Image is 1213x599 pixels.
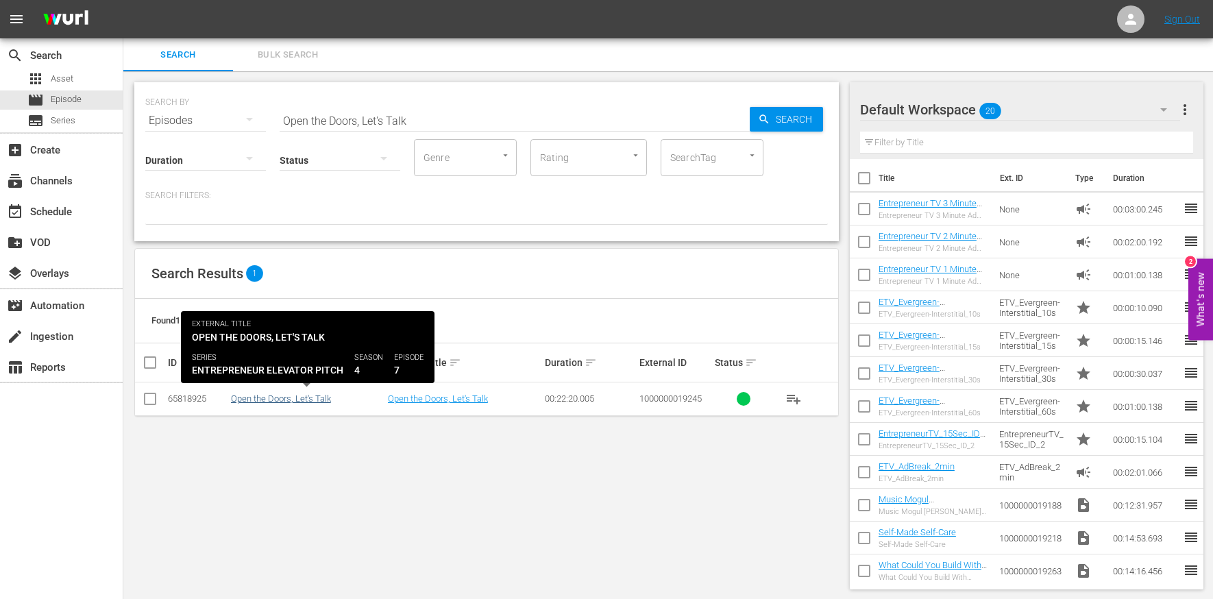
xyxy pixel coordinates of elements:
div: Entrepreneur TV 2 Minute Ad slate [879,244,988,253]
span: reorder [1183,562,1199,578]
span: reorder [1183,463,1199,480]
span: sort [449,356,461,369]
a: Music Mogul [PERSON_NAME] Drops Business & Life Keys [879,494,970,525]
td: 00:01:00.138 [1107,258,1183,291]
span: star [1075,332,1092,349]
span: Asset [51,72,73,86]
span: playlist_add [785,391,802,407]
div: What Could You Build With Another $500,000? [879,573,988,582]
div: Music Mogul [PERSON_NAME] Drops Business & Life Keys [879,507,988,516]
span: Search [770,107,823,132]
a: ETV_Evergreen-Interstitial_10s [879,297,945,317]
span: Automation [7,297,23,314]
span: sort [585,356,597,369]
td: ETV_Evergreen-Interstitial_15s [994,324,1070,357]
span: Ad [1075,234,1092,250]
div: ID [168,357,227,368]
a: Open the Doors, Let's Talk [231,393,331,404]
span: Promo [1075,398,1092,415]
a: ETV_Evergreen-Interstitial_30s [879,363,945,383]
span: Promo [1075,299,1092,316]
div: Self-Made Self-Care [879,540,956,549]
td: 00:00:30.037 [1107,357,1183,390]
span: reorder [1183,398,1199,414]
td: 1000000019218 [994,522,1070,554]
div: Entrepreneur TV 3 Minute Ad slate [879,211,988,220]
td: None [994,258,1070,291]
button: Open Feedback Widget [1188,259,1213,341]
div: 00:22:20.005 [545,393,635,404]
span: Ad [1075,201,1092,217]
td: 00:14:53.693 [1107,522,1183,554]
img: ans4CAIJ8jUAAAAAAAAAAAAAAAAAAAAAAAAgQb4GAAAAAAAAAAAAAAAAAAAAAAAAJMjXAAAAAAAAAAAAAAAAAAAAAAAAgAT5G... [33,3,99,36]
p: Search Filters: [145,190,828,201]
span: Found 1 episodes sorted by: relevance [151,315,297,326]
span: Episode [27,92,44,108]
span: reorder [1183,200,1199,217]
a: EntrepreneurTV_15Sec_ID_2 [879,428,985,449]
span: Video [1075,530,1092,546]
span: sort [745,356,757,369]
td: 1000000019263 [994,554,1070,587]
td: ETV_Evergreen-Interstitial_60s [994,390,1070,423]
td: 00:01:00.138 [1107,390,1183,423]
td: ETV_Evergreen-Interstitial_10s [994,291,1070,324]
div: Entrepreneur TV 1 Minute Ad slate [879,277,988,286]
span: Promo [1075,365,1092,382]
td: 00:12:31.957 [1107,489,1183,522]
th: Title [879,159,992,197]
div: Default Workspace [860,90,1180,129]
span: Create [7,142,23,158]
div: External Title [388,354,541,371]
span: reorder [1183,299,1199,315]
td: 00:00:10.090 [1107,291,1183,324]
span: Ingestion [7,328,23,345]
div: External ID [639,357,711,368]
td: 00:02:01.066 [1107,456,1183,489]
span: Video [1075,563,1092,579]
a: Self-Made Self-Care [879,527,956,537]
td: 1000000019188 [994,489,1070,522]
span: campaign [1075,267,1092,283]
th: Type [1067,159,1105,197]
span: VOD [7,234,23,251]
span: reorder [1183,233,1199,249]
a: What Could You Build With Another $500,000? [879,560,987,580]
span: Schedule [7,204,23,220]
td: None [994,193,1070,225]
td: ETV_Evergreen-Interstitial_30s [994,357,1070,390]
td: ETV_AdBreak_2min [994,456,1070,489]
th: Ext. ID [992,159,1067,197]
span: reorder [1183,266,1199,282]
button: Open [746,149,759,162]
th: Duration [1105,159,1187,197]
span: Reports [7,359,23,376]
td: 00:00:15.146 [1107,324,1183,357]
a: Entrepreneur TV 3 Minute Ad slate [879,198,982,219]
button: Open [629,149,642,162]
button: more_vert [1177,93,1193,126]
div: ETV_Evergreen-Interstitial_10s [879,310,988,319]
a: ETV_Evergreen-Interstitial_15s [879,330,945,350]
span: Search [132,47,225,63]
a: Open the Doors, Let's Talk [388,393,488,404]
span: Channels [7,173,23,189]
div: EntrepreneurTV_15Sec_ID_2 [879,441,988,450]
span: reorder [1183,496,1199,513]
span: Search [7,47,23,64]
span: Promo [1075,431,1092,448]
span: Search Results [151,265,243,282]
span: 1000000019245 [639,393,702,404]
a: Entrepreneur TV 1 Minute Ad slate [879,264,982,284]
div: ETV_Evergreen-Interstitial_30s [879,376,988,384]
a: ETV_Evergreen-Interstitial_60s [879,395,945,416]
span: Episode [51,93,82,106]
span: menu [8,11,25,27]
span: reorder [1183,365,1199,381]
button: Open [499,149,512,162]
span: sort [290,356,302,369]
div: Internal Title [231,354,384,371]
span: 1 [246,265,263,282]
span: Series [27,112,44,129]
span: Bulk Search [241,47,334,63]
